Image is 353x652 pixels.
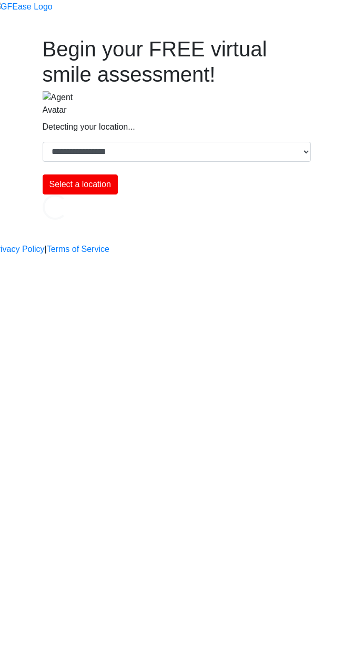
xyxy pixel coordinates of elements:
a: Terms of Service [47,243,109,256]
h1: Begin your FREE virtual smile assessment! [43,36,311,87]
img: Agent Avatar [43,91,74,116]
a: | [45,243,47,256]
button: Select a location [43,174,118,194]
span: Detecting your location... [43,122,135,131]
